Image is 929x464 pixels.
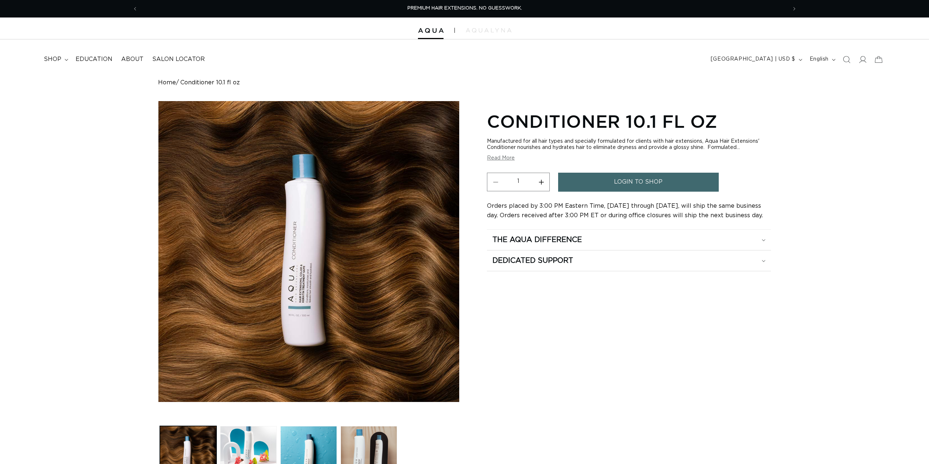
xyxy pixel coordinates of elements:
[180,79,240,86] span: Conditioner 10.1 fl oz
[407,6,522,11] span: PREMIUM HAIR EXTENSIONS. NO GUESSWORK.
[76,55,112,63] span: Education
[121,55,143,63] span: About
[492,256,573,265] h2: Dedicated Support
[487,110,771,133] h1: Conditioner 10.1 fl oz
[711,55,795,63] span: [GEOGRAPHIC_DATA] | USD $
[805,53,838,66] button: English
[838,51,855,68] summary: Search
[614,173,663,191] span: login to shop
[158,79,176,86] a: Home
[558,173,719,191] a: login to shop
[492,235,582,245] h2: The Aqua Difference
[127,2,143,16] button: Previous announcement
[487,250,771,271] summary: Dedicated Support
[466,28,511,32] img: aqualyna.com
[487,138,771,151] div: Manufactured for all hair types and specially formulated for clients with hair extensions, Aqua H...
[418,28,444,33] img: Aqua Hair Extensions
[487,155,515,161] button: Read More
[786,2,802,16] button: Next announcement
[152,55,205,63] span: Salon Locator
[487,203,763,218] span: Orders placed by 3:00 PM Eastern Time, [DATE] through [DATE], will ship the same business day. Or...
[71,51,117,68] a: Education
[158,79,771,86] nav: breadcrumbs
[39,51,71,68] summary: shop
[810,55,829,63] span: English
[117,51,148,68] a: About
[44,55,61,63] span: shop
[706,53,805,66] button: [GEOGRAPHIC_DATA] | USD $
[487,230,771,250] summary: The Aqua Difference
[148,51,209,68] a: Salon Locator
